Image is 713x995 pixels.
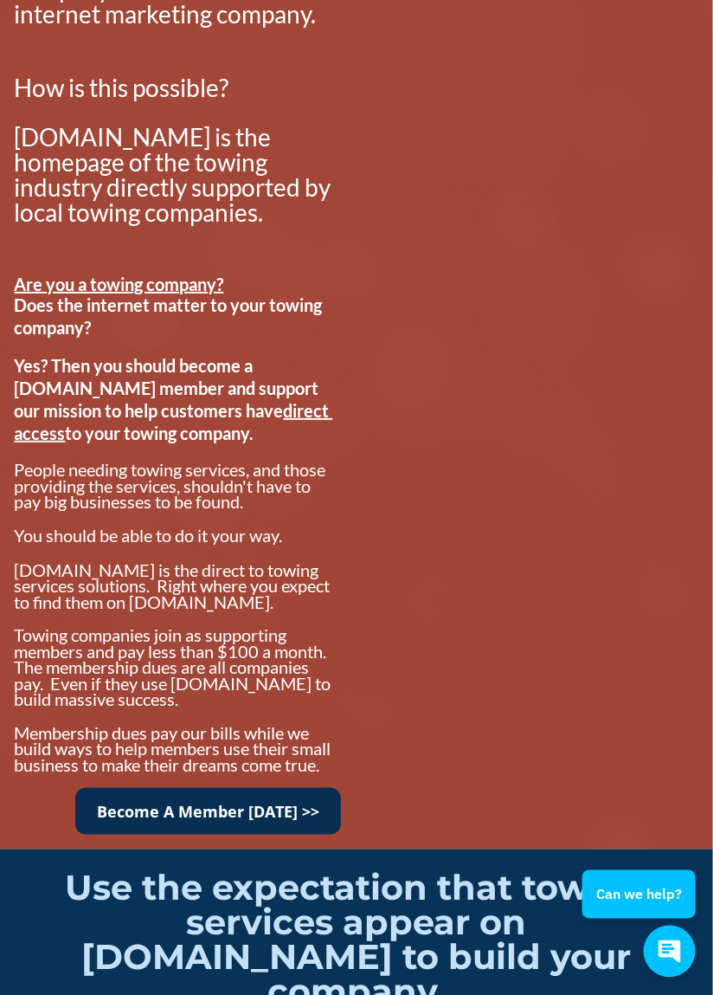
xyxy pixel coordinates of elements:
span: Yes? Then you should become a [DOMAIN_NAME] member and support our mission to help customers have... [14,355,332,443]
span: Towing companies join as supporting members and pay less than $100 a month. The membership dues a... [14,624,334,709]
a: Become A Member [DATE] >> [75,788,341,836]
span: Membership dues pay our bills while we build ways to help members use their small business to mak... [14,722,334,775]
span: [DOMAIN_NAME] is the direct to towing services solutions. Right where you expect to find them on ... [14,559,333,612]
iframe: Conversations [568,823,713,995]
span: You should be able to do it your way. [14,525,282,546]
span: How is this possible? [14,73,228,102]
span: [DOMAIN_NAME] is the homepage of the towing industry directly supported by local towing companies. [14,122,335,227]
span: People needing towing services, and those providing the services, shouldn't have to pay big busin... [14,459,329,512]
span: Does the internet matter to your towing company? [14,294,325,338]
u: Are you a towing company? [14,274,223,294]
